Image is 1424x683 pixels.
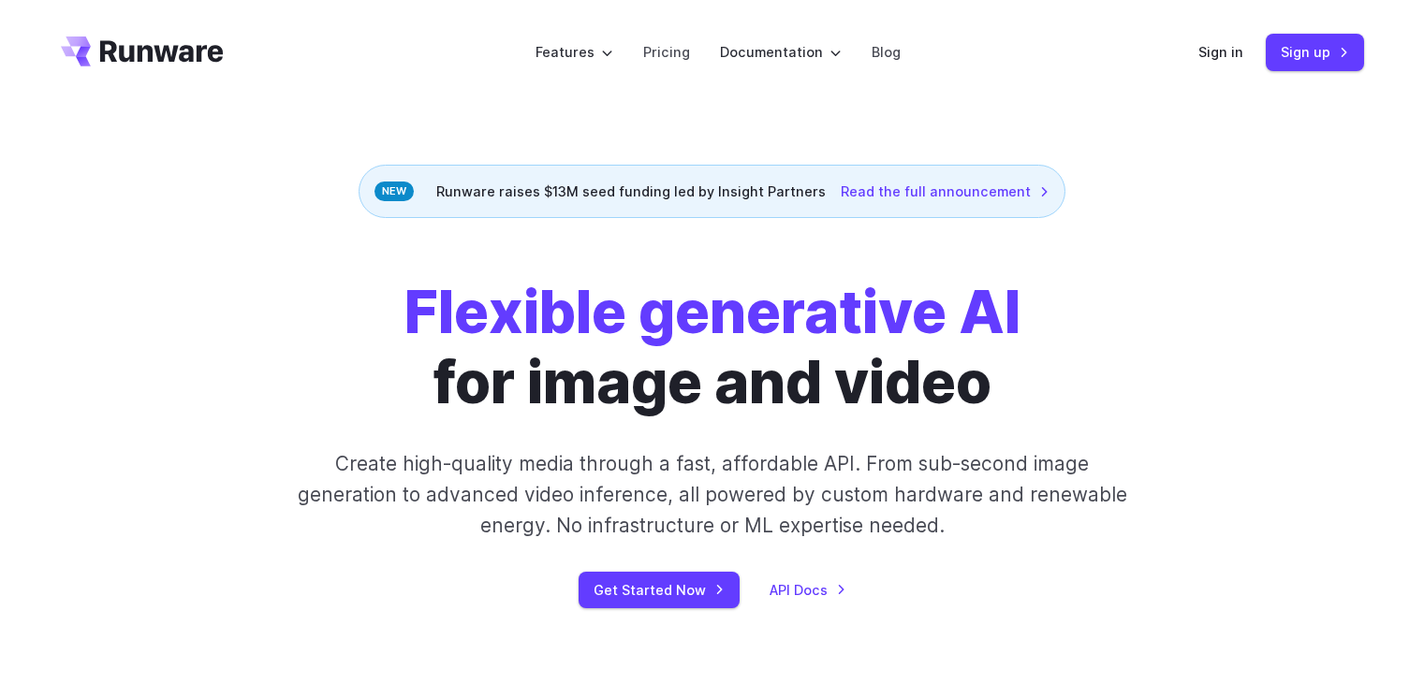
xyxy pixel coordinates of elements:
p: Create high-quality media through a fast, affordable API. From sub-second image generation to adv... [295,448,1129,542]
a: Sign up [1266,34,1364,70]
a: Go to / [61,36,224,66]
a: Blog [872,41,901,63]
a: Sign in [1198,41,1243,63]
a: Get Started Now [579,572,740,608]
h1: for image and video [404,278,1020,418]
a: Read the full announcement [841,181,1050,202]
div: Runware raises $13M seed funding led by Insight Partners [359,165,1065,218]
label: Features [536,41,613,63]
a: API Docs [770,579,846,601]
label: Documentation [720,41,842,63]
a: Pricing [643,41,690,63]
strong: Flexible generative AI [404,277,1020,347]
